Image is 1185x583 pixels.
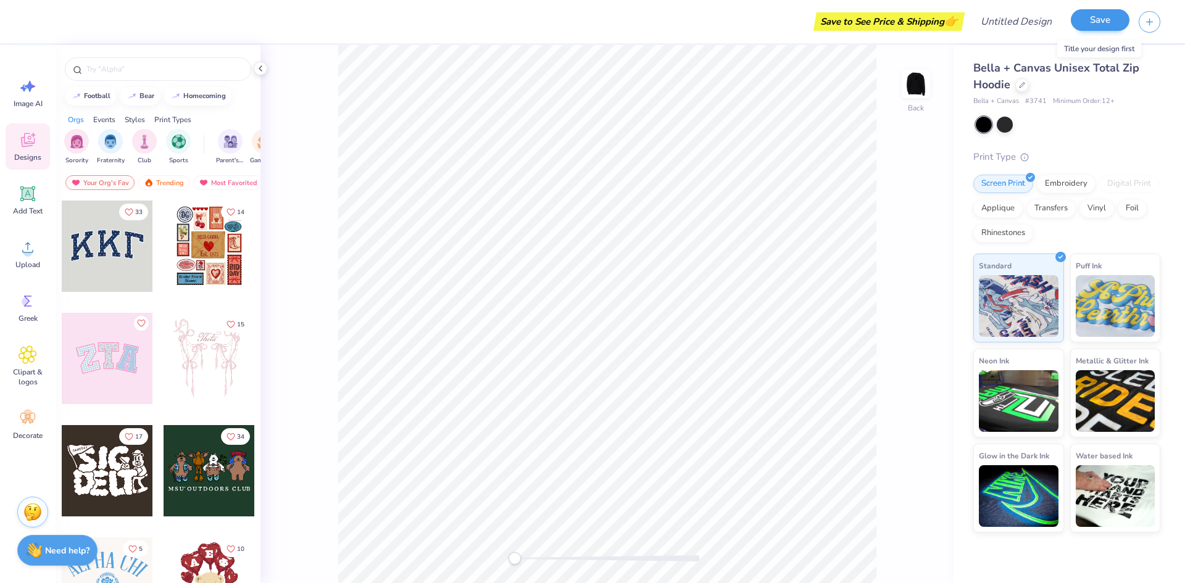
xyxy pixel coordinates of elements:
[1026,199,1076,218] div: Transfers
[216,129,244,165] button: filter button
[45,545,89,556] strong: Need help?
[1071,9,1129,31] button: Save
[257,134,272,149] img: Game Day Image
[509,552,521,564] div: Accessibility label
[237,434,244,440] span: 34
[119,204,148,220] button: Like
[216,129,244,165] div: filter for Parent's Weekend
[250,156,278,165] span: Game Day
[979,465,1058,527] img: Glow in the Dark Ink
[14,152,41,162] span: Designs
[15,260,40,270] span: Upload
[138,134,151,149] img: Club Image
[154,114,191,125] div: Print Types
[65,87,116,105] button: football
[135,209,143,215] span: 33
[979,259,1012,272] span: Standard
[7,367,48,387] span: Clipart & logos
[123,540,148,557] button: Like
[944,14,958,28] span: 👉
[71,178,81,187] img: most_fav.gif
[979,354,1009,367] span: Neon Ink
[1076,449,1133,462] span: Water based Ink
[1076,370,1155,432] img: Metallic & Glitter Ink
[13,431,43,440] span: Decorate
[127,93,137,100] img: trend_line.gif
[1076,275,1155,337] img: Puff Ink
[973,175,1033,193] div: Screen Print
[166,129,191,165] button: filter button
[973,96,1019,107] span: Bella + Canvas
[237,546,244,552] span: 10
[97,129,125,165] button: filter button
[64,129,89,165] button: filter button
[250,129,278,165] div: filter for Game Day
[85,63,243,75] input: Try "Alpha"
[138,175,189,190] div: Trending
[237,209,244,215] span: 14
[1118,199,1147,218] div: Foil
[193,175,263,190] div: Most Favorited
[1053,96,1115,107] span: Minimum Order: 12 +
[221,540,250,557] button: Like
[125,114,145,125] div: Styles
[973,150,1160,164] div: Print Type
[132,129,157,165] div: filter for Club
[65,156,88,165] span: Sorority
[65,175,135,190] div: Your Org's Fav
[973,60,1139,92] span: Bella + Canvas Unisex Total Zip Hoodie
[70,134,84,149] img: Sorority Image
[221,316,250,333] button: Like
[119,428,148,445] button: Like
[237,321,244,328] span: 15
[221,204,250,220] button: Like
[979,449,1049,462] span: Glow in the Dark Ink
[223,134,238,149] img: Parent's Weekend Image
[169,156,188,165] span: Sports
[120,87,160,105] button: bear
[199,178,209,187] img: most_fav.gif
[13,206,43,216] span: Add Text
[104,134,117,149] img: Fraternity Image
[1076,259,1102,272] span: Puff Ink
[908,102,924,114] div: Back
[973,199,1023,218] div: Applique
[1037,175,1096,193] div: Embroidery
[250,129,278,165] button: filter button
[817,12,962,31] div: Save to See Price & Shipping
[97,129,125,165] div: filter for Fraternity
[979,275,1058,337] img: Standard
[183,93,226,99] div: homecoming
[135,434,143,440] span: 17
[14,99,43,109] span: Image AI
[1057,40,1141,57] div: Title your design first
[172,134,186,149] img: Sports Image
[134,316,149,331] button: Like
[171,93,181,100] img: trend_line.gif
[19,313,38,323] span: Greek
[166,129,191,165] div: filter for Sports
[221,428,250,445] button: Like
[139,93,154,99] div: bear
[132,129,157,165] button: filter button
[72,93,81,100] img: trend_line.gif
[97,156,125,165] span: Fraternity
[164,87,231,105] button: homecoming
[1079,199,1114,218] div: Vinyl
[84,93,110,99] div: football
[904,72,928,96] img: Back
[1099,175,1159,193] div: Digital Print
[64,129,89,165] div: filter for Sorority
[68,114,84,125] div: Orgs
[1076,465,1155,527] img: Water based Ink
[1076,354,1149,367] span: Metallic & Glitter Ink
[971,9,1062,34] input: Untitled Design
[138,156,151,165] span: Club
[1025,96,1047,107] span: # 3741
[973,224,1033,242] div: Rhinestones
[216,156,244,165] span: Parent's Weekend
[144,178,154,187] img: trending.gif
[93,114,115,125] div: Events
[139,546,143,552] span: 5
[979,370,1058,432] img: Neon Ink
